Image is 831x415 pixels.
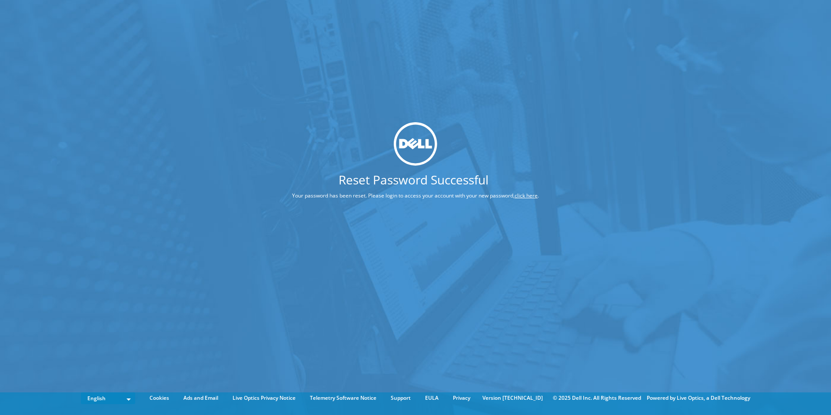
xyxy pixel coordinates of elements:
[515,192,538,199] a: click here
[226,393,302,403] a: Live Optics Privacy Notice
[446,393,477,403] a: Privacy
[259,174,567,186] h1: Reset Password Successful
[419,393,445,403] a: EULA
[394,122,437,165] img: dell_svg_logo.svg
[647,393,750,403] li: Powered by Live Optics, a Dell Technology
[177,393,225,403] a: Ads and Email
[548,393,645,403] li: © 2025 Dell Inc. All Rights Reserved
[478,393,547,403] li: Version [TECHNICAL_ID]
[384,393,417,403] a: Support
[303,393,383,403] a: Telemetry Software Notice
[259,191,572,201] p: Your password has been reset. Please login to access your account with your new password, .
[143,393,176,403] a: Cookies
